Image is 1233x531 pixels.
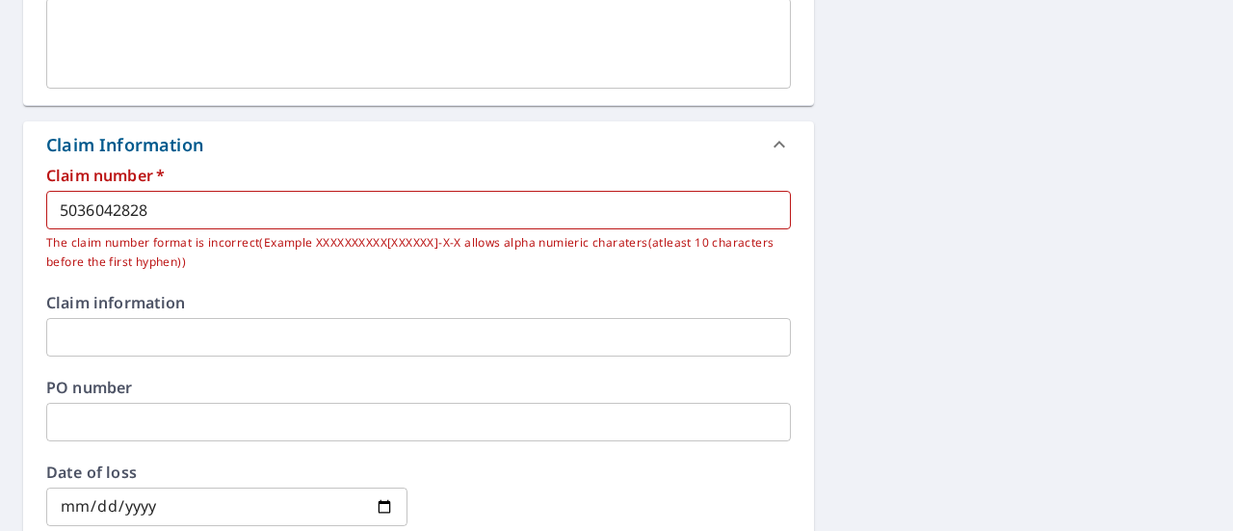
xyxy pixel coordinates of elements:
p: The claim number format is incorrect(Example XXXXXXXXXX[XXXXXX]-X-X allows alpha numieric charate... [46,233,777,272]
label: Date of loss [46,465,407,480]
label: Claim information [46,295,791,310]
div: Claim Information [23,121,814,168]
label: Claim number [46,168,791,183]
label: PO number [46,380,791,395]
div: Claim Information [46,132,203,158]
